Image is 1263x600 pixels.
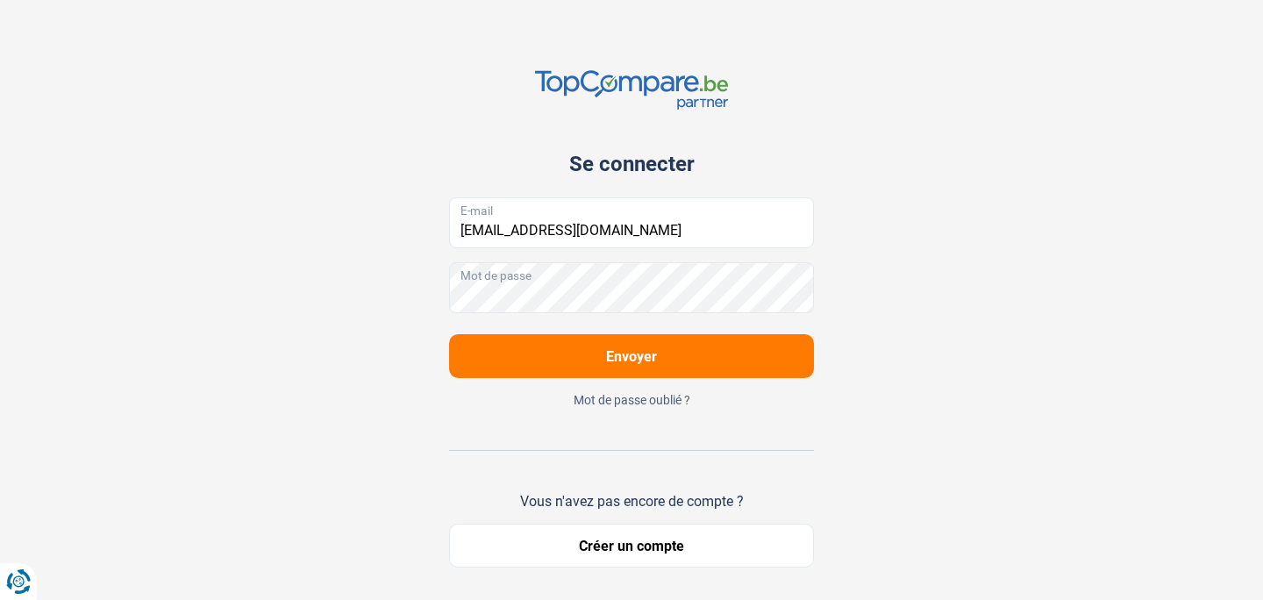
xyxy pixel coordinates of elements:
[535,70,728,110] img: TopCompare.be
[449,392,814,408] button: Mot de passe oublié ?
[449,493,814,510] div: Vous n'avez pas encore de compte ?
[606,348,657,365] span: Envoyer
[449,524,814,568] button: Créer un compte
[449,152,814,176] div: Se connecter
[449,334,814,378] button: Envoyer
